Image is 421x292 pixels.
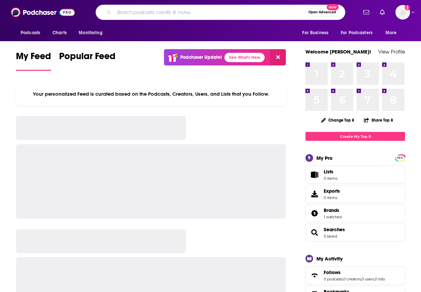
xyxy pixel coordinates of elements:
[114,7,305,18] input: Search podcasts, credits, & more...
[305,185,405,203] a: Exports
[324,227,345,233] a: Searches
[59,50,116,71] a: Popular Feed
[381,27,405,39] button: open menu
[336,27,382,39] button: open menu
[324,176,337,181] span: 0 items
[327,4,339,10] span: New
[361,7,372,18] a: Show notifications dropdown
[324,188,340,194] span: Exports
[74,27,111,39] button: open menu
[16,27,49,39] button: open menu
[305,8,339,16] button: Open AdvancedNew
[308,11,336,14] span: Open Advanced
[308,209,321,218] a: Brands
[324,169,333,175] span: Lists
[297,27,337,39] button: open menu
[305,132,405,141] a: Create My Top 8
[324,234,337,239] a: 3 saved
[343,277,343,281] span: ,
[364,114,393,127] button: Share Top 8
[377,7,387,18] a: Show notifications dropdown
[395,5,410,20] button: Show profile menu
[396,155,404,160] a: PRO
[316,155,333,161] div: My Pro
[16,50,51,71] a: My Feed
[305,204,405,222] span: Brands
[317,116,358,124] button: Change Top 8
[405,5,410,10] svg: Add a profile image
[375,277,385,281] a: 0 lists
[324,269,341,275] span: Follows
[341,28,373,38] span: For Podcasters
[180,54,222,60] p: Podchaser Update!
[343,277,361,281] a: 0 creators
[378,49,405,55] a: View Profile
[48,27,71,39] a: Charts
[16,50,51,66] span: My Feed
[362,277,374,281] a: 0 users
[324,195,340,200] span: 0 items
[305,224,405,242] span: Searches
[324,207,339,213] span: Brands
[16,83,286,105] div: Your personalized Feed is curated based on the Podcasts, Creators, Users, and Lists that you Follow.
[324,277,343,281] a: 0 podcasts
[316,255,343,262] div: My Activity
[308,189,321,199] span: Exports
[324,269,385,275] a: Follows
[302,28,328,38] span: For Business
[395,5,410,20] span: Logged in as rowan.sullivan
[324,207,342,213] a: Brands
[324,169,337,175] span: Lists
[308,271,321,280] a: Follows
[308,228,321,237] a: Searches
[11,6,75,19] img: Podchaser - Follow, Share and Rate Podcasts
[305,49,371,55] a: Welcome [PERSON_NAME]!
[324,215,342,219] a: 1 watched
[305,266,405,284] span: Follows
[224,53,265,62] a: See What's New
[52,28,67,38] span: Charts
[395,5,410,20] img: User Profile
[59,50,116,66] span: Popular Feed
[308,170,321,179] span: Lists
[79,28,102,38] span: Monitoring
[374,277,375,281] span: ,
[305,166,405,184] a: Lists
[96,5,345,20] div: Search podcasts, credits, & more...
[385,28,397,38] span: More
[21,28,40,38] span: Podcasts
